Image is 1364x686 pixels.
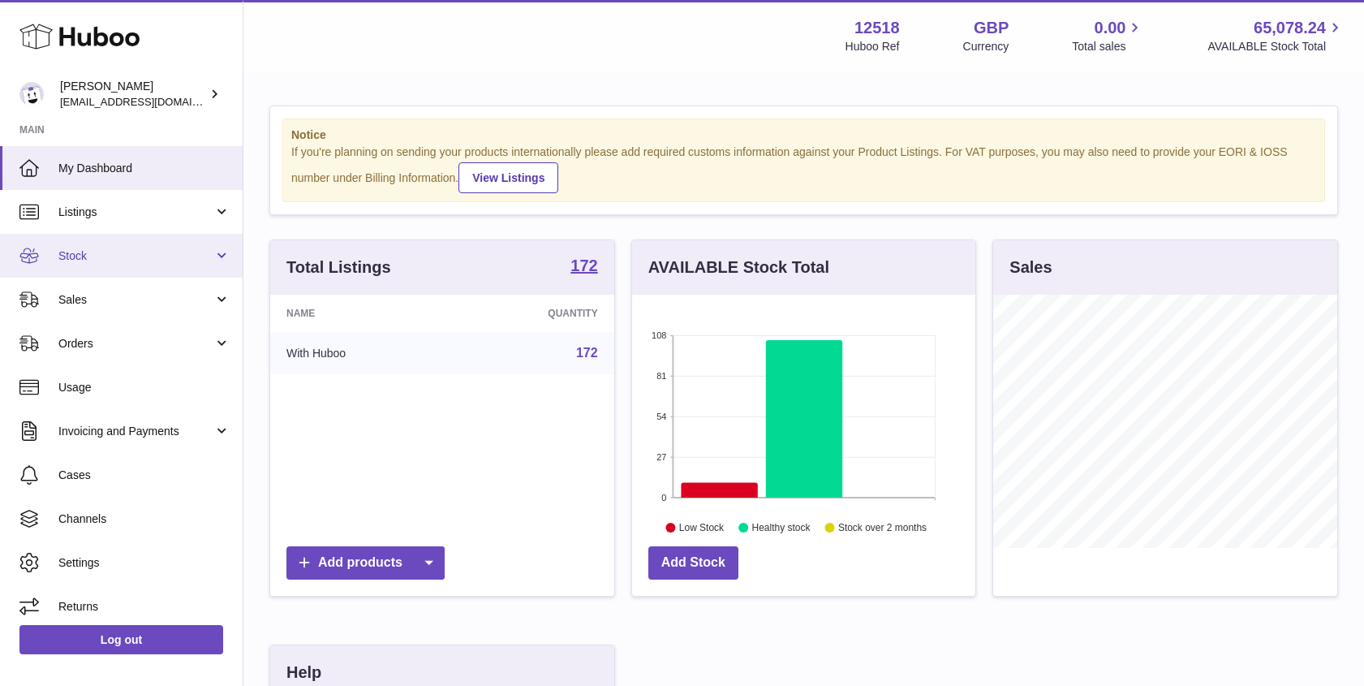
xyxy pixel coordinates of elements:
h3: Help [286,662,321,684]
a: 172 [576,346,598,360]
span: Usage [58,380,230,395]
span: Listings [58,205,213,220]
text: Healthy stock [751,522,811,533]
th: Quantity [451,295,613,332]
h3: Total Listings [286,257,391,278]
a: 172 [570,257,597,277]
div: If you're planning on sending your products internationally please add required customs informati... [291,145,1316,193]
span: 0.00 [1095,17,1126,39]
span: Sales [58,292,213,308]
span: Settings [58,555,230,571]
span: Invoicing and Payments [58,424,213,439]
a: View Listings [458,162,558,193]
text: 108 [652,330,666,340]
h3: Sales [1009,257,1052,278]
th: Name [270,295,451,332]
span: 65,078.24 [1254,17,1326,39]
text: Stock over 2 months [838,522,927,533]
div: Currency [963,39,1009,54]
span: Cases [58,468,230,483]
span: Channels [58,511,230,527]
a: Log out [19,625,223,654]
span: Orders [58,336,213,352]
a: 65,078.24 AVAILABLE Stock Total [1207,17,1345,54]
a: Add products [286,546,445,580]
span: Returns [58,599,230,615]
td: With Huboo [270,332,451,374]
text: 54 [656,412,666,421]
text: 81 [656,371,666,381]
span: [EMAIL_ADDRESS][DOMAIN_NAME] [60,95,239,108]
span: Total sales [1072,39,1144,54]
strong: Notice [291,127,1316,143]
img: caitlin@fancylamp.co [19,82,44,106]
a: 0.00 Total sales [1072,17,1144,54]
strong: 12518 [854,17,900,39]
div: Huboo Ref [846,39,900,54]
strong: GBP [974,17,1009,39]
span: AVAILABLE Stock Total [1207,39,1345,54]
text: 27 [656,452,666,462]
h3: AVAILABLE Stock Total [648,257,829,278]
div: [PERSON_NAME] [60,79,206,110]
text: Low Stock [679,522,725,533]
span: My Dashboard [58,161,230,176]
text: 0 [661,493,666,503]
span: Stock [58,248,213,264]
a: Add Stock [648,546,738,580]
strong: 172 [570,257,597,274]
